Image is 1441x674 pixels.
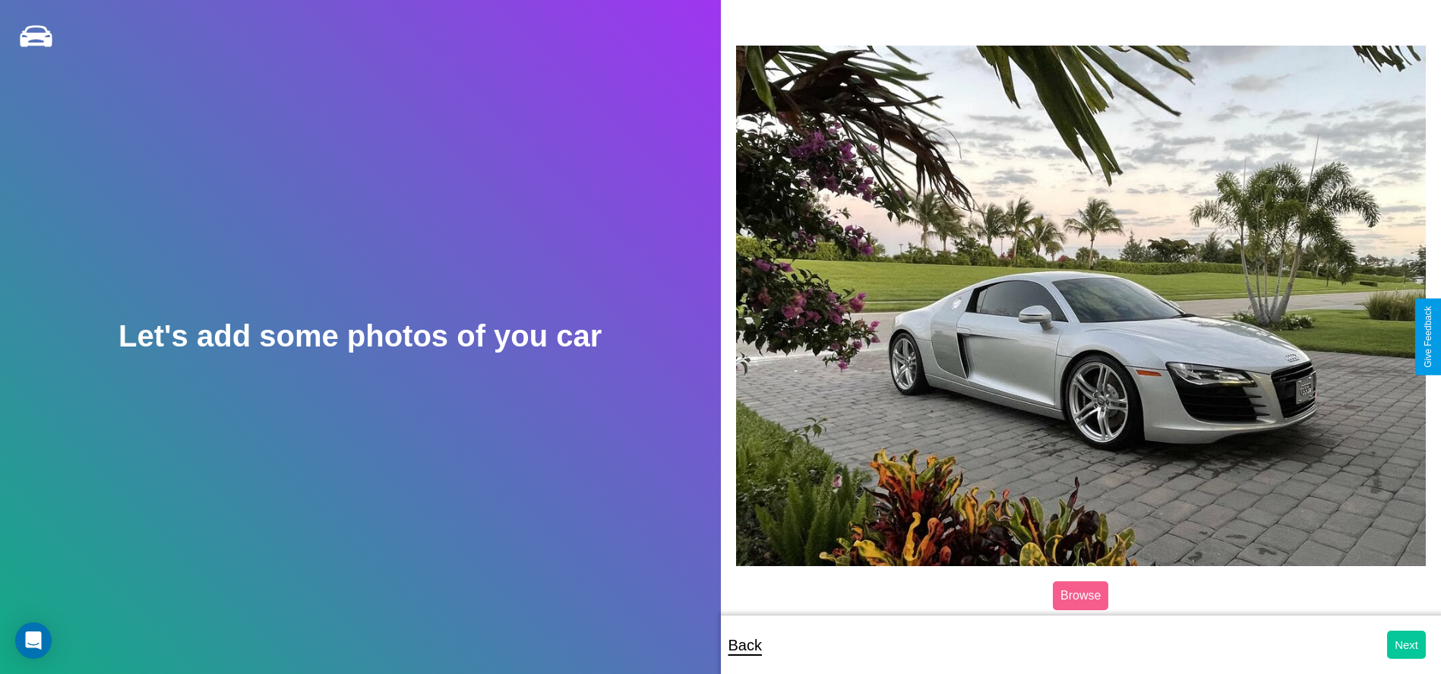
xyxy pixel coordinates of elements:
[1387,631,1426,659] button: Next
[15,622,52,659] div: Open Intercom Messenger
[119,319,602,353] h2: Let's add some photos of you car
[1053,581,1108,610] label: Browse
[736,46,1427,566] img: posted
[728,631,762,659] p: Back
[1423,306,1433,368] div: Give Feedback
